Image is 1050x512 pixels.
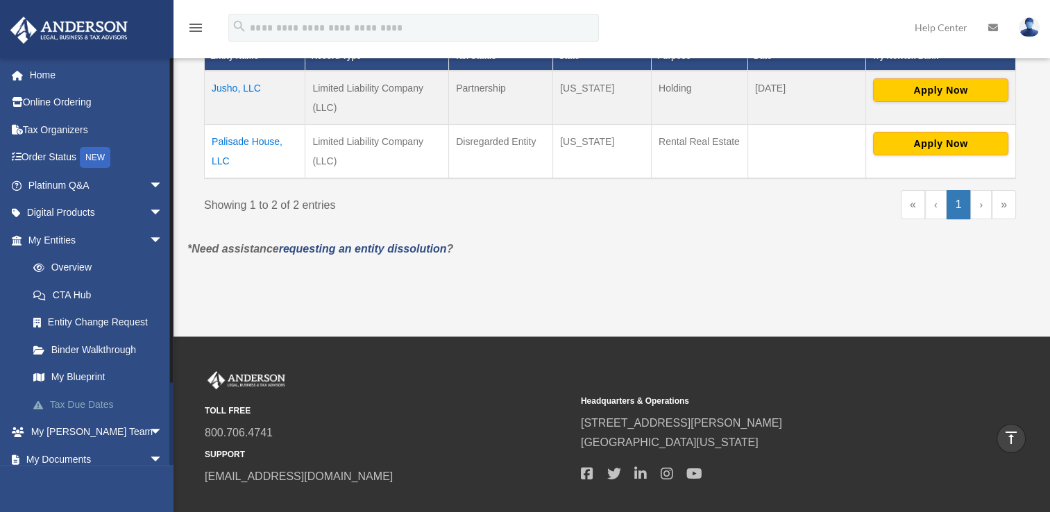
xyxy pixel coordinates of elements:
[970,190,992,219] a: Next
[19,309,184,336] a: Entity Change Request
[992,190,1016,219] a: Last
[205,427,273,438] a: 800.706.4741
[455,51,496,61] span: Tax Status
[205,404,571,418] small: TOLL FREE
[205,371,288,389] img: Anderson Advisors Platinum Portal
[651,71,747,125] td: Holding
[657,35,694,61] span: Business Purpose
[204,190,600,215] div: Showing 1 to 2 of 2 entries
[553,124,652,178] td: [US_STATE]
[947,190,971,219] a: 1
[6,17,132,44] img: Anderson Advisors Platinum Portal
[10,116,184,144] a: Tax Organizers
[873,132,1008,155] button: Apply Now
[205,124,305,178] td: Palisade House, LLC
[449,124,553,178] td: Disregarded Entity
[581,394,947,409] small: Headquarters & Operations
[149,171,177,200] span: arrow_drop_down
[232,19,247,34] i: search
[10,171,184,199] a: Platinum Q&Aarrow_drop_down
[80,147,110,168] div: NEW
[19,336,184,364] a: Binder Walkthrough
[10,89,184,117] a: Online Ordering
[553,71,652,125] td: [US_STATE]
[10,199,184,227] a: Digital Productsarrow_drop_down
[581,436,759,448] a: [GEOGRAPHIC_DATA][US_STATE]
[149,199,177,228] span: arrow_drop_down
[10,61,184,89] a: Home
[449,71,553,125] td: Partnership
[1019,17,1040,37] img: User Pic
[149,418,177,447] span: arrow_drop_down
[187,24,204,36] a: menu
[997,424,1026,453] a: vertical_align_top
[187,243,453,255] em: *Need assistance ?
[19,391,184,418] a: Tax Due Dates
[311,51,361,61] span: Record Type
[205,447,571,462] small: SUPPORT
[925,190,947,219] a: Previous
[305,71,449,125] td: Limited Liability Company (LLC)
[187,19,204,36] i: menu
[747,71,865,125] td: [DATE]
[205,71,305,125] td: Jusho, LLC
[305,124,449,178] td: Limited Liability Company (LLC)
[19,254,177,282] a: Overview
[205,470,393,482] a: [EMAIL_ADDRESS][DOMAIN_NAME]
[279,243,447,255] a: requesting an entity dissolution
[10,445,184,473] a: My Documentsarrow_drop_down
[581,417,782,429] a: [STREET_ADDRESS][PERSON_NAME]
[210,51,258,61] span: Entity Name
[19,364,184,391] a: My Blueprint
[651,124,747,178] td: Rental Real Estate
[754,35,831,61] span: Federal Return Due Date
[149,226,177,255] span: arrow_drop_down
[10,418,184,446] a: My [PERSON_NAME] Teamarrow_drop_down
[19,281,184,309] a: CTA Hub
[10,144,184,172] a: Order StatusNEW
[901,190,925,219] a: First
[873,78,1008,102] button: Apply Now
[559,35,609,61] span: Organization State
[149,445,177,474] span: arrow_drop_down
[1003,429,1019,446] i: vertical_align_top
[10,226,184,254] a: My Entitiesarrow_drop_down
